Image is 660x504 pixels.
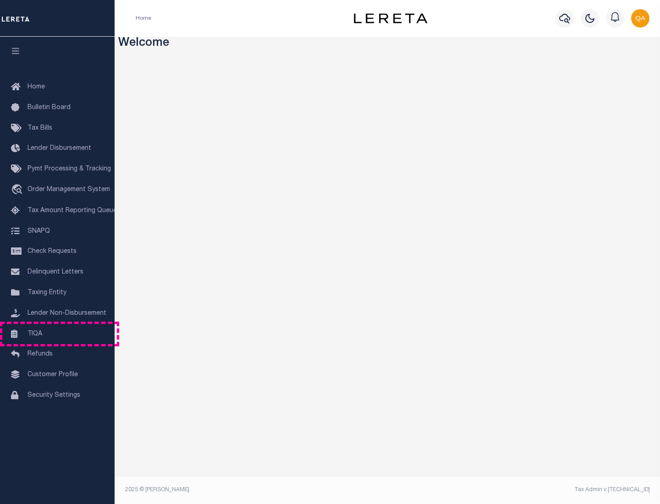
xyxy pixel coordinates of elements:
[27,84,45,90] span: Home
[354,13,427,23] img: logo-dark.svg
[27,372,78,378] span: Customer Profile
[118,486,388,494] div: 2025 © [PERSON_NAME].
[27,269,83,275] span: Delinquent Letters
[631,9,649,27] img: svg+xml;base64,PHN2ZyB4bWxucz0iaHR0cDovL3d3dy53My5vcmcvMjAwMC9zdmciIHBvaW50ZXItZXZlbnRzPSJub25lIi...
[27,145,91,152] span: Lender Disbursement
[27,208,117,214] span: Tax Amount Reporting Queue
[27,392,80,399] span: Security Settings
[27,104,71,111] span: Bulletin Board
[27,351,53,357] span: Refunds
[27,248,77,255] span: Check Requests
[11,184,26,196] i: travel_explore
[27,310,106,317] span: Lender Non-Disbursement
[27,166,111,172] span: Pymt Processing & Tracking
[27,330,42,337] span: TIQA
[27,228,50,234] span: SNAPQ
[118,37,657,51] h3: Welcome
[136,14,151,22] li: Home
[27,186,110,193] span: Order Management System
[27,290,66,296] span: Taxing Entity
[394,486,650,494] div: Tax Admin v.[TECHNICAL_ID]
[27,125,52,131] span: Tax Bills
